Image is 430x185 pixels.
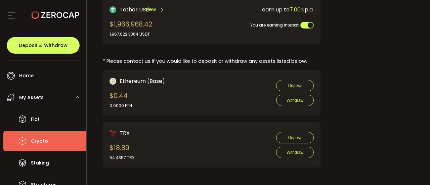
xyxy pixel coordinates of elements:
img: trx_portfolio.png [110,130,116,137]
span: My Assets [19,93,44,102]
div: earn up to p.a. [215,5,314,14]
div: $18.89 [110,143,134,161]
span: You are earning interest [250,22,299,28]
span: Tether USD [120,5,150,14]
div: $1,966,968.42 [110,19,153,37]
span: Home [19,71,34,81]
span: 7.00% [290,6,305,13]
span: TRX [120,129,130,137]
span: Deposit [288,83,302,88]
button: Deposit & Withdraw [7,37,80,54]
span: Deposit [288,135,302,140]
div: 54.4357 TRX [110,155,134,161]
div: * Please contact us if you would like to deposit or withdraw any assets listed below. [103,58,321,65]
div: 0.0000 ETH [110,103,132,109]
button: Withdraw [276,147,314,158]
div: 1,967,022.3364 USDT [110,31,153,37]
span: View [145,6,156,13]
iframe: Chat Widget [396,153,430,185]
div: $0.44 [110,91,132,109]
button: Deposit [276,132,314,143]
span: Deposit & Withdraw [19,43,68,48]
button: Withdraw [276,95,314,106]
span: Withdraw [287,98,303,103]
span: Crypto [31,136,48,146]
span: Fiat [31,114,40,124]
span: Ethereum (Base) [120,77,165,85]
img: zuPXiwguUFiBOIQyqLOiXsnnNitlx7q4LCwEbLHADjIpTka+Lip0HH8D0VTrd02z+wEAAAAASUVORK5CYII= [110,78,116,85]
img: Tether USD [110,6,116,13]
span: Staking [31,158,49,168]
span: Withdraw [287,150,303,155]
button: Deposit [276,80,314,91]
